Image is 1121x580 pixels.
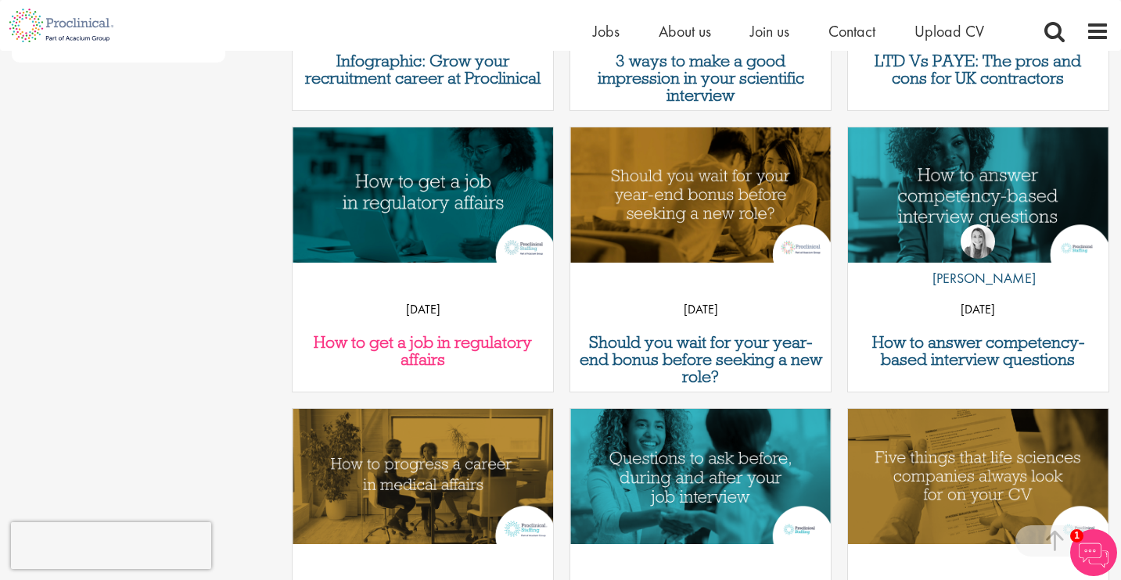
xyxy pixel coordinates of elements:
a: Jobs [593,21,620,41]
p: [PERSON_NAME] [921,267,1036,290]
a: Upload CV [914,21,984,41]
a: Join us [750,21,789,41]
a: Should you wait for your year-end bonus before seeking a new role? [578,334,823,385]
img: Chatbot [1070,529,1117,576]
a: Infographic: Grow your recruitment career at Proclinical [300,52,545,87]
p: [DATE] [293,298,553,321]
a: Link to a post [848,127,1108,266]
iframe: reCAPTCHA [11,522,211,569]
a: How to answer competency-based interview questions [856,334,1101,368]
img: medical affairs career paths [293,409,553,544]
a: Link to a post [570,409,831,547]
span: 1 [1070,529,1083,542]
a: About us [659,21,711,41]
img: Year-end bonus [570,127,831,263]
a: Hannah Burke [PERSON_NAME] [921,224,1036,298]
a: Link to a post [293,127,553,266]
a: Link to a post [293,409,553,547]
img: How to get a job in regulatory affairs [293,127,553,263]
a: How to get a job in regulatory affairs [300,334,545,368]
a: 3 ways to make a good impression in your scientific interview [578,52,823,104]
p: [DATE] [848,298,1108,321]
a: Link to a post [570,127,831,266]
img: Hannah Burke [961,224,995,259]
img: Answering competency based interview questions [848,127,1108,263]
a: Contact [828,21,875,41]
a: Link to a post [848,409,1108,547]
p: [DATE] [570,298,831,321]
a: LTD Vs PAYE: The pros and cons for UK contractors [856,52,1101,87]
